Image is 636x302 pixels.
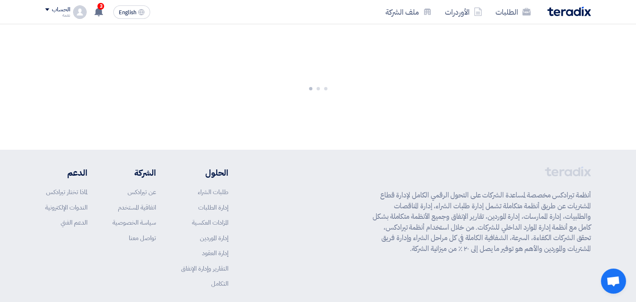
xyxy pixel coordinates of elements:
[112,218,156,227] a: سياسة الخصوصية
[489,2,537,22] a: الطلبات
[46,187,87,197] a: لماذا تختار تيرادكس
[45,203,87,212] a: الندوات الإلكترونية
[200,233,228,243] a: إدارة الموردين
[181,166,228,179] li: الحلول
[198,187,228,197] a: طلبات الشراء
[129,233,156,243] a: تواصل معنا
[128,187,156,197] a: عن تيرادكس
[379,2,438,22] a: ملف الشركة
[181,264,228,273] a: التقارير وإدارة الإنفاق
[45,166,87,179] li: الدعم
[97,3,104,10] span: 3
[202,248,228,258] a: إدارة العقود
[192,218,228,227] a: المزادات العكسية
[211,279,228,288] a: التكامل
[373,190,591,254] p: أنظمة تيرادكس مخصصة لمساعدة الشركات على التحول الرقمي الكامل لإدارة قطاع المشتريات عن طريق أنظمة ...
[112,166,156,179] li: الشركة
[113,5,150,19] button: English
[198,203,228,212] a: إدارة الطلبات
[45,13,70,18] div: نعمه
[119,10,136,15] span: English
[61,218,87,227] a: الدعم الفني
[73,5,87,19] img: profile_test.png
[52,6,70,13] div: الحساب
[547,7,591,16] img: Teradix logo
[438,2,489,22] a: الأوردرات
[118,203,156,212] a: اتفاقية المستخدم
[601,269,626,294] div: Open chat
